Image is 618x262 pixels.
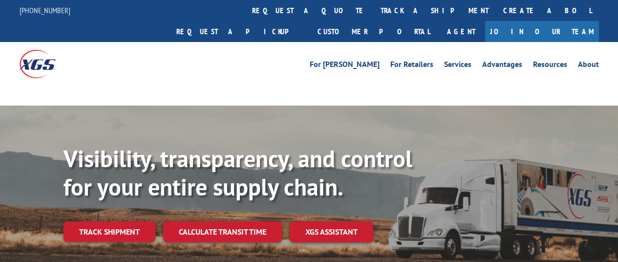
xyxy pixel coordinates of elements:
a: [PHONE_NUMBER] [20,5,70,15]
a: Services [444,61,471,71]
a: For Retailers [390,61,433,71]
b: Visibility, transparency, and control for your entire supply chain. [64,143,412,202]
a: Calculate transit time [163,221,282,242]
a: Resources [533,61,567,71]
a: For [PERSON_NAME] [310,61,380,71]
a: Advantages [482,61,522,71]
a: XGS ASSISTANT [290,221,373,242]
a: About [578,61,599,71]
a: Agent [437,21,485,42]
a: Track shipment [64,221,155,242]
a: Customer Portal [310,21,437,42]
a: Join Our Team [485,21,599,42]
a: Request a pickup [169,21,310,42]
